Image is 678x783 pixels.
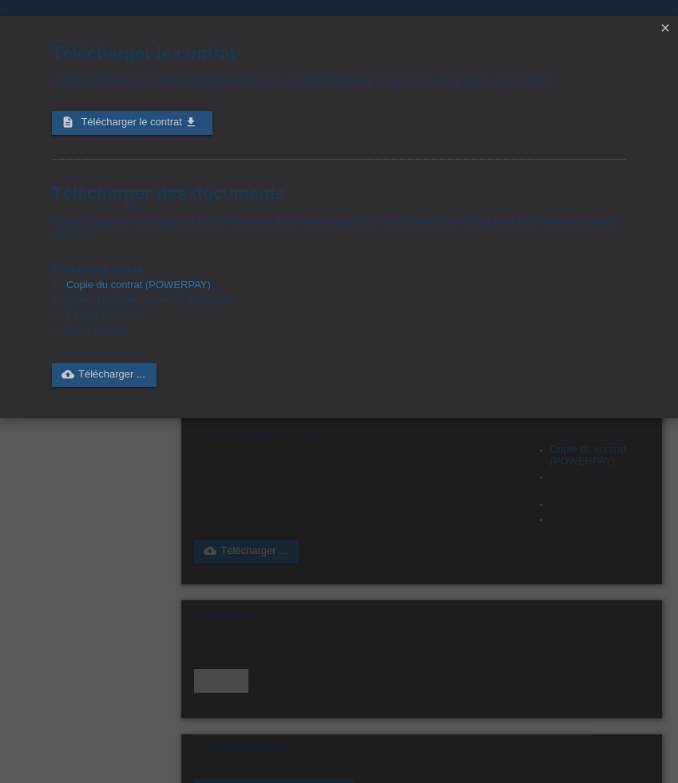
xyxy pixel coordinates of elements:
[659,22,672,34] i: close
[61,368,74,381] i: cloud_upload
[52,111,212,135] a: description Télécharger le contrat get_app
[52,75,626,87] p: Veuillez télécharger le contrat maintenant. Ensuite, veuillez l‘imprimer, le signer et le faire s...
[66,309,626,324] li: Permis de séjour
[81,116,181,128] span: Télécharger le contrat
[66,279,211,291] a: Copie du contrat (POWERPAY)
[655,20,676,38] a: close
[52,263,626,275] h4: Documents requis
[52,43,626,63] h1: Télécharger le contrat
[52,363,157,387] a: cloud_uploadTélécharger ...
[66,294,626,309] li: Carte d'identité / copie du passeport
[184,116,197,129] i: get_app
[61,116,74,129] i: description
[66,324,626,339] li: Reçu d'achat
[52,184,626,204] h1: Télécharger des documents
[52,216,626,239] p: N'oubliez pas de télécharger et de confirmer les documents requis. Ce n'est qu'alors que l'achat ...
